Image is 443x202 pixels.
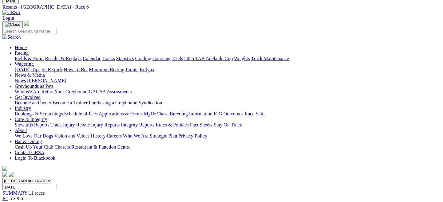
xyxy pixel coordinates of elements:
a: SUREpick [42,67,62,72]
div: Greyhounds as Pets [15,89,441,95]
a: Stewards Reports [15,122,49,127]
img: Close [5,22,20,27]
a: Rules & Policies [156,122,189,127]
a: Become an Owner [15,100,51,105]
a: [PERSON_NAME] [27,78,66,83]
a: R1 [2,196,8,201]
a: News & Media [15,72,45,78]
a: Retire Your Greyhound [42,89,88,94]
a: Race Safe [244,111,264,116]
input: Select date [2,184,57,190]
a: Results - [GEOGRAPHIC_DATA] - Race 8 [2,4,441,10]
a: Calendar [83,56,101,61]
a: Integrity Reports [121,122,154,127]
div: Industry [15,111,441,117]
div: Get Involved [15,100,441,106]
a: Wagering [15,61,34,67]
a: Statistics [116,56,134,61]
a: ICG Outcomes [214,111,243,116]
a: GAP SA Assessments [89,89,132,94]
a: Industry [15,106,31,111]
a: Isolynx [140,67,154,72]
a: Become a Trainer [53,100,88,105]
a: Chasers Restaurant & Function Centre [54,144,130,150]
a: Fact Sheets [190,122,212,127]
img: logo-grsa-white.png [24,21,29,26]
a: Login To Blackbook [15,155,55,161]
a: Fields & Form [15,56,44,61]
a: Schedule of Fees [64,111,97,116]
img: GRSA [2,10,21,15]
span: 11 races [29,190,45,196]
a: Privacy Policy [178,133,207,138]
a: Purchasing a Greyhound [89,100,137,105]
img: Search [2,34,21,40]
div: Racing [15,56,441,61]
input: Search [2,28,57,34]
img: logo-grsa-white.png [2,166,7,171]
a: Results & Replays [45,56,81,61]
a: [DATE] Tips [15,67,40,72]
a: How To Bet [64,67,88,72]
a: Grading [135,56,151,61]
a: Contact GRSA [15,150,44,155]
a: About [15,128,27,133]
div: Wagering [15,67,441,72]
a: Racing [15,50,29,56]
a: Home [15,45,27,50]
a: Tracks [102,56,115,61]
a: Stay On Track [214,122,242,127]
a: Careers [107,133,122,138]
button: Toggle navigation [2,21,23,28]
div: News & Media [15,78,441,84]
a: 2025 TAB Adelaide Cup [184,56,233,61]
a: News [15,78,26,83]
a: Cash Up Your Club [15,144,53,150]
a: Trials [172,56,183,61]
a: History [91,133,105,138]
a: Who We Are [15,89,40,94]
a: Weights [234,56,250,61]
a: Get Involved [15,95,41,100]
a: SUMMARY [2,190,27,196]
a: Coursing [152,56,171,61]
a: Bar & Dining [15,139,42,144]
a: Syndication [139,100,162,105]
a: Bookings & Scratchings [15,111,63,116]
div: Care & Integrity [15,122,441,128]
a: Breeding Information [170,111,212,116]
div: Bar & Dining [15,144,441,150]
a: Vision and Values [54,133,89,138]
a: MyOzChase [144,111,168,116]
a: Who We Are [123,133,148,138]
span: 5 3 9 6 [10,196,23,201]
a: Track Injury Rebate [50,122,90,127]
a: Track Maintenance [251,56,289,61]
img: facebook.svg [2,172,7,177]
a: Injury Reports [91,122,120,127]
a: Care & Integrity [15,117,47,122]
a: Login [2,15,14,21]
a: Minimum Betting Limits [89,67,138,72]
a: Applications & Forms [99,111,143,116]
a: We Love Our Dogs [15,133,53,138]
a: Strategic Plan [150,133,177,138]
a: Greyhounds as Pets [15,84,53,89]
img: twitter.svg [9,172,14,177]
div: About [15,133,441,139]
